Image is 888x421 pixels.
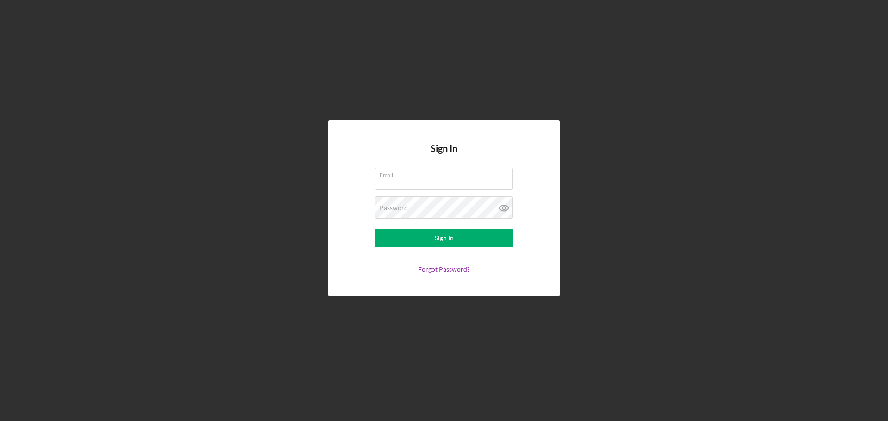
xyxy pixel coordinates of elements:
[431,143,457,168] h4: Sign In
[380,204,408,212] label: Password
[375,229,513,247] button: Sign In
[380,168,513,178] label: Email
[435,229,454,247] div: Sign In
[418,265,470,273] a: Forgot Password?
